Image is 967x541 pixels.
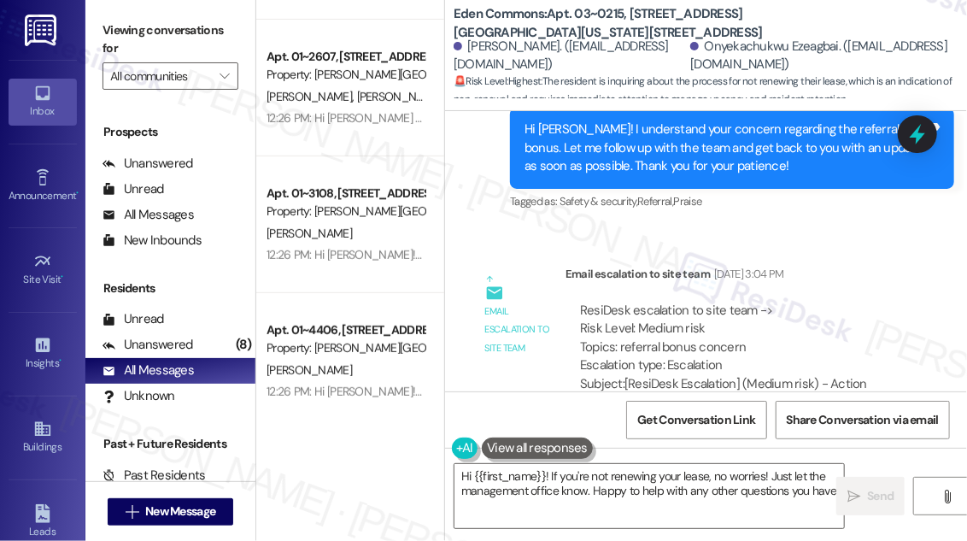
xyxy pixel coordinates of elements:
div: (8) [231,332,255,358]
i:  [126,505,138,519]
div: Past + Future Residents [85,435,255,453]
div: Subject: [ResiDesk Escalation] (Medium risk) - Action Needed (referral bonus concern) with Eden C... [580,375,900,449]
span: Referral , [637,194,673,209]
i:  [220,69,229,83]
div: Past Residents [103,467,206,485]
span: Share Conversation via email [787,411,939,429]
div: New Inbounds [103,232,202,250]
textarea: Hi {{first_name}}! If you're not renewing your lease, no worries! Just let the management office ... [454,464,844,528]
div: Unread [103,310,164,328]
div: Email escalation to site team [485,303,552,357]
a: Site Visit • [9,247,77,293]
div: Email escalation to site team [566,265,915,289]
img: ResiDesk Logo [25,15,60,46]
span: • [59,355,62,367]
span: Praise [673,194,701,209]
span: • [62,271,64,283]
div: ResiDesk escalation to site team -> Risk Level: Medium risk Topics: referral bonus concern Escala... [580,302,900,375]
div: Unanswered [103,155,193,173]
div: Unanswered [103,336,193,354]
b: Eden Commons: Apt. 03~0215, [STREET_ADDRESS][GEOGRAPHIC_DATA][US_STATE][STREET_ADDRESS] [454,5,795,42]
div: Hi [PERSON_NAME]! I understand your concern regarding the referral bonus. Let me follow up with t... [525,121,927,175]
a: Inbox [9,79,77,125]
span: • [76,187,79,199]
button: Send [836,477,905,515]
span: Get Conversation Link [637,411,755,429]
div: Onyekachukwu Ezeagbai. ([EMAIL_ADDRESS][DOMAIN_NAME]) [690,38,954,74]
div: [DATE] 3:04 PM [710,265,784,283]
div: Prospects [85,123,255,141]
input: All communities [110,62,211,90]
label: Viewing conversations for [103,17,238,62]
button: Share Conversation via email [776,401,950,439]
a: Buildings [9,415,77,461]
button: Get Conversation Link [626,401,766,439]
span: Safety & security , [560,194,637,209]
a: Insights • [9,331,77,377]
span: Send [867,487,894,505]
i:  [941,490,954,503]
div: All Messages [103,362,194,379]
div: Unknown [103,387,175,405]
div: Tagged as: [510,189,954,214]
div: Unread [103,180,164,198]
span: : The resident is inquiring about the process for not renewing their lease, which is an indicatio... [454,73,967,109]
div: All Messages [103,206,194,224]
div: Residents [85,279,255,297]
div: [PERSON_NAME]. ([EMAIL_ADDRESS][DOMAIN_NAME]) [454,38,686,74]
strong: 🚨 Risk Level: Highest [454,74,542,88]
button: New Message [108,498,234,526]
span: New Message [145,503,215,520]
i:  [847,490,860,503]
